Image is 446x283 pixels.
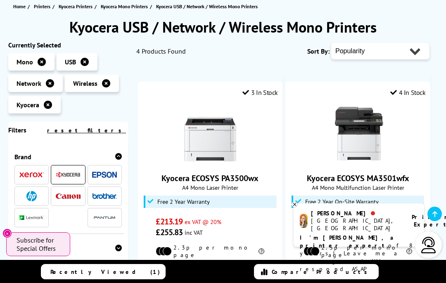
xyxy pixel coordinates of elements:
[136,47,186,55] span: 4 Products Found
[59,2,95,11] a: Kyocera Printers
[185,229,203,236] span: inc VAT
[327,103,389,165] img: Kyocera ECOSYS MA3501wfx
[311,210,401,217] div: [PERSON_NAME]
[242,88,278,97] div: 3 In Stock
[8,41,128,49] div: Currently Selected
[92,212,117,223] a: Pantum
[157,198,210,205] span: Free 2 Year Warranty
[92,172,117,178] img: Epson
[19,212,44,223] a: Lexmark
[156,3,258,9] span: Kyocera USB / Network / Wireless Mono Printers
[101,2,150,11] a: Kyocera Mono Printers
[300,234,418,273] p: of 8 years! Leave me a message and I'll respond ASAP
[179,158,241,166] a: Kyocera ECOSYS PA3500wx
[142,184,278,191] span: A4 Mono Laser Printer
[161,173,259,184] a: Kyocera ECOSYS PA3500wx
[254,264,379,279] a: Compare Products
[311,217,401,232] div: [GEOGRAPHIC_DATA], [GEOGRAPHIC_DATA]
[41,264,166,279] a: Recently Viewed (1)
[327,158,389,166] a: Kyocera ECOSYS MA3501wfx
[13,2,28,11] a: Home
[307,47,330,55] span: Sort By:
[17,236,62,252] span: Subscribe for Special Offers
[47,127,126,134] a: reset filters
[19,191,44,201] a: HP
[17,79,41,87] span: Network
[305,198,379,205] span: Free 2 Year On-Site Warranty
[19,170,44,180] a: Xerox
[56,170,81,180] a: Kyocera
[92,170,117,180] a: Epson
[59,2,93,11] span: Kyocera Printers
[156,227,183,238] span: £255.83
[65,58,76,66] span: USB
[92,191,117,201] a: Brother
[14,153,122,161] div: Brand
[17,101,39,109] span: Kyocera
[2,229,12,238] button: Close
[73,79,97,87] span: Wireless
[156,244,264,259] li: 2.3p per mono page
[179,103,241,165] img: Kyocera ECOSYS PA3500wx
[101,2,148,11] span: Kyocera Mono Printers
[19,172,44,178] img: Xerox
[300,214,308,228] img: amy-livechat.png
[390,88,426,97] div: 4 In Stock
[420,237,437,253] img: user-headset-light.svg
[34,2,52,11] a: Printers
[56,191,81,201] a: Canon
[300,234,396,249] b: I'm [PERSON_NAME], a printer expert
[34,2,50,11] span: Printers
[8,126,26,134] span: Filters
[92,193,117,199] img: Brother
[56,193,81,199] img: Canon
[185,218,221,226] span: ex VAT @ 20%
[8,17,438,37] h1: Kyocera USB / Network / Wireless Mono Printers
[272,268,372,276] span: Compare Products
[19,215,44,220] img: Lexmark
[17,58,33,66] span: Mono
[307,173,409,184] a: Kyocera ECOSYS MA3501wfx
[92,213,117,223] img: Pantum
[156,216,183,227] span: £213.19
[290,184,425,191] span: A4 Mono Multifunction Laser Printer
[56,172,81,178] img: Kyocera
[26,191,37,201] img: HP
[50,268,160,276] span: Recently Viewed (1)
